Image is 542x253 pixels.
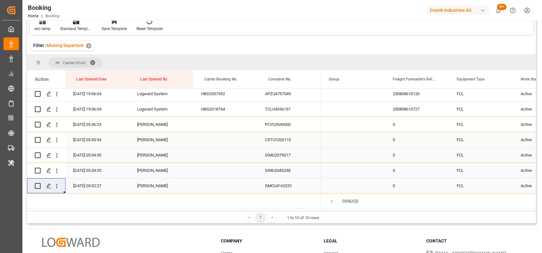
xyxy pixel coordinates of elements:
[66,178,129,193] div: [DATE] 05:32:27
[426,238,521,244] h3: Contact
[42,238,100,247] img: Logward Logo
[27,178,321,194] div: Press SPACE to select this row.
[385,178,449,193] div: 0
[60,26,92,32] div: Standard Templates
[427,6,489,15] div: Evonik Industries AG
[257,178,321,193] div: GMCU4162251
[385,117,449,132] div: 0
[129,148,193,163] div: [PERSON_NAME]
[28,14,38,18] a: Home
[76,77,106,81] span: Last Opened Date
[66,132,129,147] div: [DATE] 05:35:54
[193,86,257,101] div: HBG2007592
[66,163,129,178] div: [DATE] 05:34:35
[204,77,237,81] span: Carrier Booking No.
[221,238,315,244] h3: Company
[27,148,321,163] div: Press SPACE to select this row.
[449,117,513,132] div: FCL
[257,213,265,221] div: 1
[257,163,321,178] div: SIMU2683248
[66,86,129,101] div: [DATE] 19:06:04
[449,178,513,193] div: FCL
[257,86,321,101] div: APZU4757049
[287,215,319,221] div: 1 to 10 of 10 rows
[27,132,321,148] div: Press SPACE to select this row.
[46,43,84,48] span: Missing Departure
[385,102,449,117] div: 250808610727
[257,102,321,117] div: TCLU4336157
[27,163,321,178] div: Press SPACE to select this row.
[102,26,127,32] div: Save Template
[193,102,257,117] div: HBG2018764
[324,238,418,244] h3: Legal
[329,77,339,81] span: Group
[27,102,321,117] div: Press SPACE to select this row.
[27,194,321,209] div: Press SPACE to select this row.
[129,102,193,117] div: Logward System
[136,26,163,32] div: Reset Template
[449,86,513,101] div: FCL
[385,163,449,178] div: 0
[506,3,520,18] button: Help Center
[449,132,513,147] div: FCL
[129,132,193,147] div: [PERSON_NAME]
[33,43,46,48] span: Filter :
[35,76,49,82] div: Action
[342,194,353,209] div: COSU
[385,86,449,101] div: 250808610126
[27,117,321,132] div: Press SPACE to select this row.
[449,163,513,178] div: FCL
[257,148,321,163] div: SIMU2579017
[427,4,491,16] button: Evonik Industries AG
[257,132,321,147] div: CXTU1026110
[497,4,507,10] span: 99+
[491,3,506,18] button: show 111 new notifications
[449,102,513,117] div: FCL
[521,77,541,81] span: Work Status
[27,86,321,102] div: Press SPACE to select this row.
[35,26,50,32] div: evo temp
[129,163,193,178] div: [PERSON_NAME]
[63,60,86,65] span: Carrier SCAC
[449,148,513,163] div: FCL
[140,77,167,81] span: Last Opened By
[129,86,193,101] div: Logward System
[28,3,59,12] div: Booking
[129,117,193,132] div: [PERSON_NAME]
[66,102,129,117] div: [DATE] 19:06:04
[385,132,449,147] div: 0
[257,117,321,132] div: PCVU2643000
[353,194,359,209] span: (2)
[385,148,449,163] div: 0
[393,77,436,81] span: Freight Forwarder's Reference No.
[129,178,193,193] div: [PERSON_NAME]
[66,148,129,163] div: [DATE] 05:34:55
[86,43,91,49] div: ✕
[66,117,129,132] div: [DATE] 05:36:23
[457,77,484,81] span: Equipment Type
[268,77,291,81] span: Container No.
